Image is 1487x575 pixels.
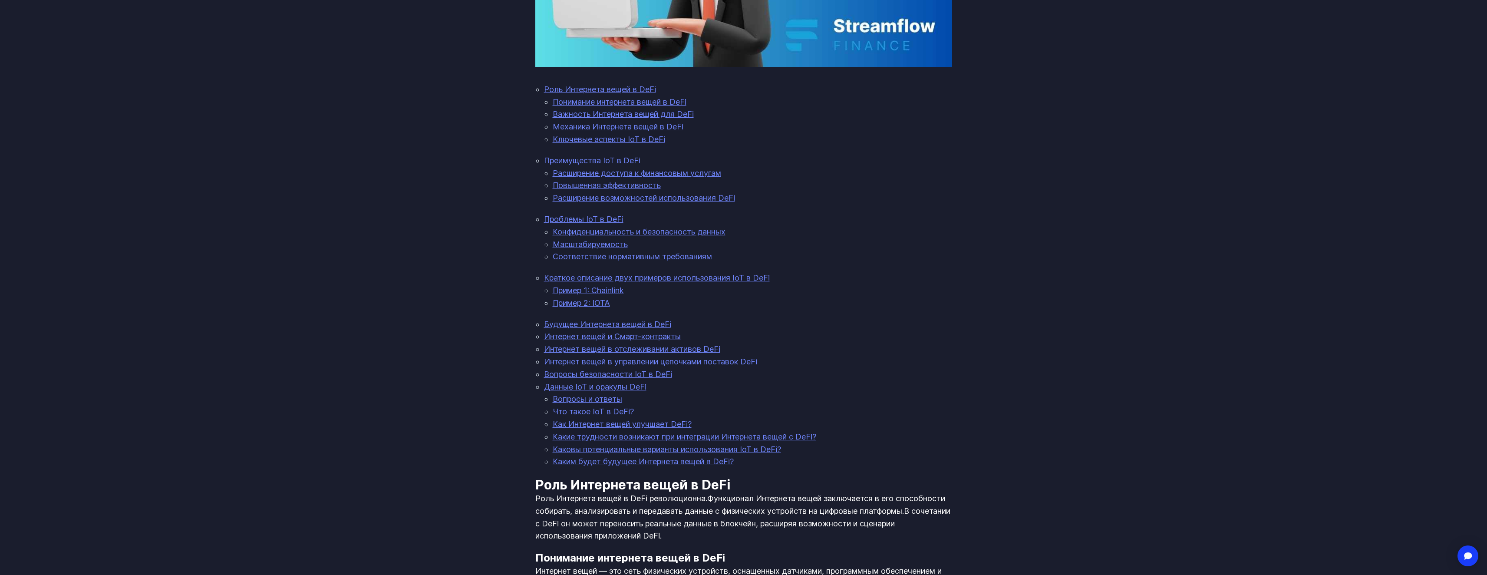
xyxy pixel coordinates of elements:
[535,552,725,564] strong: Понимание интернета вещей в DeFi
[535,494,707,503] ya-tr-span: Роль Интернета вещей в DeFi революционна.
[553,420,692,429] a: Как Интернет вещей улучшает DeFi?
[544,344,720,354] a: Интернет вещей в отслеживании активов DeFi
[553,252,712,261] a: Соответствие нормативным требованиям
[553,432,816,441] a: Какие трудности возникают при интеграции Интернета вещей с DeFi?
[553,394,622,403] a: Вопросы и ответы
[1457,545,1478,566] div: Откройте Интерком-Мессенджер
[535,477,730,492] strong: Роль Интернета вещей в DeFi
[553,135,665,144] a: Ключевые аспекты IoT в DeFi
[553,457,734,466] a: Каким будет будущее Интернета вещей в DeFi?
[544,370,672,379] a: Вопросы безопасности IoT в DeFi
[535,494,945,516] ya-tr-span: Функционал Интернета вещей заключается в его способности собирать, анализировать и передавать дан...
[553,169,721,178] a: Расширение доступа к финансовым услугам
[553,445,781,454] a: Каковы потенциальные варианты использования IoT в DeFi?
[553,181,661,190] a: Повышенная эффективность
[553,227,725,236] a: Конфиденциальность и безопасность данных
[553,240,628,249] a: Масштабируемость
[544,357,757,366] a: Интернет вещей в управлении цепочками поставок DeFi
[553,286,624,295] a: Пример 1: Chainlink
[553,122,683,131] a: Механика Интернета вещей в DeFi
[544,332,681,341] a: Интернет вещей и Смарт-контракты
[544,320,671,329] a: Будущее Интернета вещей в DeFi
[535,506,950,541] ya-tr-span: В сочетании с DeFi он может переносить реальные данные в блокчейн, расширяя возможности и сценари...
[553,109,694,119] a: Важность Интернета вещей для DeFi
[544,85,656,94] a: Роль Интернета вещей в DeFi
[553,298,610,307] a: Пример 2: IOTA
[544,215,623,224] a: Проблемы IoT в DeFi
[553,97,686,106] a: Понимание интернета вещей в DeFi
[544,382,646,391] a: Данные IoT и оракулы DeFi
[544,156,640,165] a: Преимущества IoT в DeFi
[553,407,634,416] a: Что такое IoT в DeFi?
[553,193,735,202] a: Расширение возможностей использования DeFi
[544,273,770,282] a: Краткое описание двух примеров использования IoT в DeFi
